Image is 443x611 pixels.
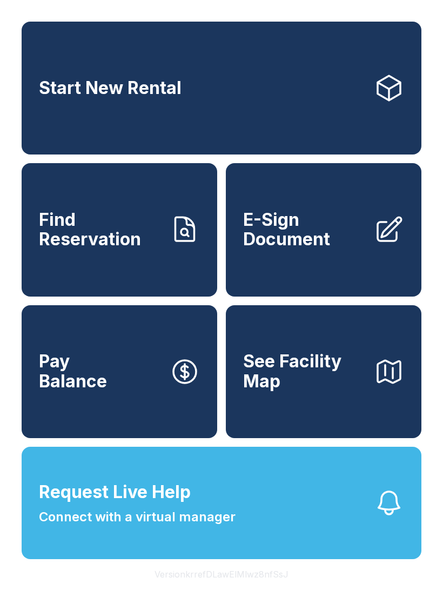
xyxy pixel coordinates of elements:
button: PayBalance [22,305,217,438]
a: Start New Rental [22,22,421,155]
span: See Facility Map [243,352,365,391]
button: VersionkrrefDLawElMlwz8nfSsJ [146,559,297,589]
span: Find Reservation [39,210,161,250]
span: Request Live Help [39,479,191,505]
span: Start New Rental [39,78,182,98]
button: See Facility Map [226,305,421,438]
span: E-Sign Document [243,210,365,250]
span: Pay Balance [39,352,107,391]
a: Find Reservation [22,163,217,296]
button: Request Live HelpConnect with a virtual manager [22,447,421,559]
span: Connect with a virtual manager [39,507,236,527]
a: E-Sign Document [226,163,421,296]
